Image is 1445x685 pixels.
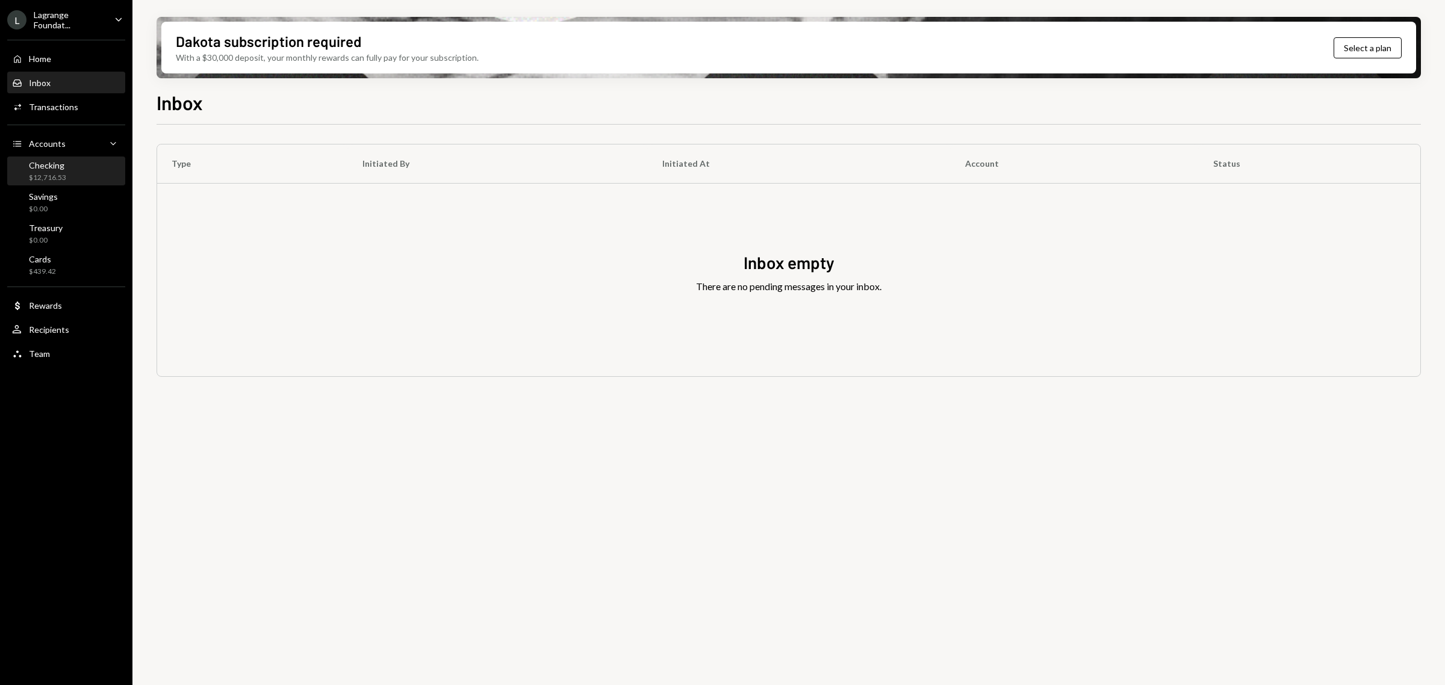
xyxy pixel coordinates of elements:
[7,219,125,248] a: Treasury$0.00
[29,191,58,202] div: Savings
[7,72,125,93] a: Inbox
[7,250,125,279] a: Cards$439.42
[29,235,63,246] div: $0.00
[176,31,361,51] div: Dakota subscription required
[29,254,56,264] div: Cards
[157,90,203,114] h1: Inbox
[951,144,1199,183] th: Account
[7,294,125,316] a: Rewards
[29,54,51,64] div: Home
[7,48,125,69] a: Home
[34,10,105,30] div: Lagrange Foundat...
[348,144,648,183] th: Initiated By
[29,300,62,311] div: Rewards
[7,10,26,29] div: L
[744,251,834,274] div: Inbox empty
[29,102,78,112] div: Transactions
[7,96,125,117] a: Transactions
[1334,37,1402,58] button: Select a plan
[29,324,69,335] div: Recipients
[157,144,348,183] th: Type
[176,51,479,64] div: With a $30,000 deposit, your monthly rewards can fully pay for your subscription.
[696,279,881,294] div: There are no pending messages in your inbox.
[7,188,125,217] a: Savings$0.00
[648,144,951,183] th: Initiated At
[7,132,125,154] a: Accounts
[29,173,66,183] div: $12,716.53
[29,138,66,149] div: Accounts
[29,349,50,359] div: Team
[29,223,63,233] div: Treasury
[1199,144,1420,183] th: Status
[29,204,58,214] div: $0.00
[29,160,66,170] div: Checking
[29,78,51,88] div: Inbox
[29,267,56,277] div: $439.42
[7,318,125,340] a: Recipients
[7,157,125,185] a: Checking$12,716.53
[7,342,125,364] a: Team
